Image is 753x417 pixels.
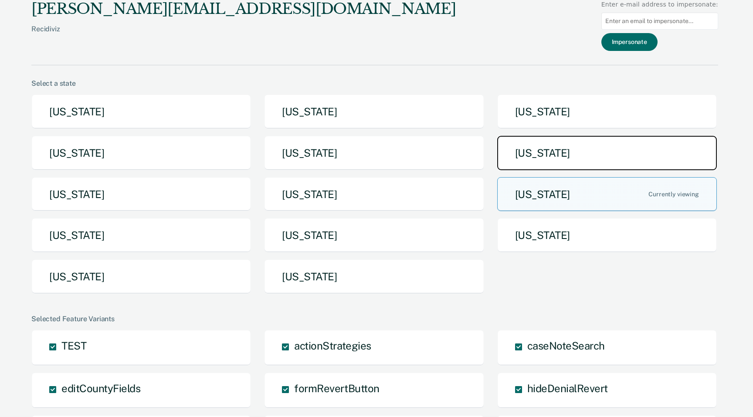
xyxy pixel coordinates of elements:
button: [US_STATE] [264,218,484,252]
span: caseNoteSearch [527,340,605,352]
span: TEST [61,340,86,352]
span: editCountyFields [61,382,140,394]
button: [US_STATE] [31,218,251,252]
div: Recidiviz [31,25,456,47]
button: [US_STATE] [497,94,717,129]
button: [US_STATE] [31,177,251,212]
button: [US_STATE] [264,136,484,170]
button: [US_STATE] [264,259,484,294]
button: [US_STATE] [497,218,717,252]
div: Select a state [31,79,718,87]
button: [US_STATE] [264,94,484,129]
button: [US_STATE] [497,136,717,170]
span: formRevertButton [294,382,379,394]
button: Impersonate [601,33,658,51]
button: [US_STATE] [264,177,484,212]
button: [US_STATE] [31,94,251,129]
button: [US_STATE] [497,177,717,212]
div: Selected Feature Variants [31,315,718,323]
span: actionStrategies [294,340,371,352]
input: Enter an email to impersonate... [601,13,718,30]
button: [US_STATE] [31,136,251,170]
span: hideDenialRevert [527,382,608,394]
button: [US_STATE] [31,259,251,294]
